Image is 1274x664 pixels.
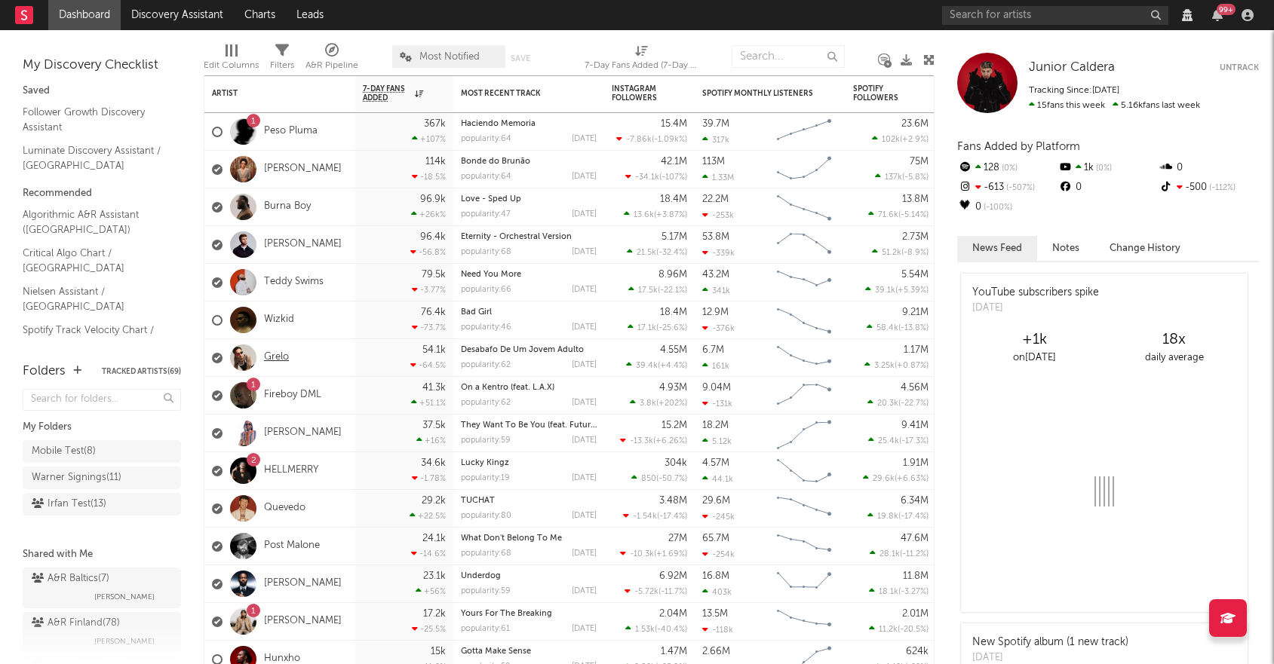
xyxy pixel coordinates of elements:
div: ( ) [620,436,687,445]
div: ( ) [623,511,687,521]
span: 28.1k [880,550,900,558]
div: 34.6k [421,458,446,468]
div: popularity: 62 [461,399,511,407]
svg: Chart title [770,113,838,151]
span: 17.5k [638,286,658,295]
div: 44.1k [702,474,733,484]
a: Quevedo [264,502,305,515]
span: 71.6k [878,211,898,219]
div: 0 [1159,158,1259,178]
a: Haciendo Memoria [461,120,536,128]
a: They Want To Be You (feat. Future) [461,421,597,430]
span: -17.4 % [901,513,926,521]
a: Teddy Swims [264,276,324,289]
div: 1.91M [903,458,929,468]
div: 2.73M [902,232,929,242]
span: -112 % [1207,184,1236,192]
span: 137k [885,173,902,182]
div: 8.96M [658,270,687,280]
div: 47.6M [901,534,929,543]
div: My Discovery Checklist [23,57,181,75]
div: +26k % [411,210,446,219]
span: -13.8 % [901,324,926,332]
a: [PERSON_NAME] [264,577,342,590]
div: 114k [425,157,446,167]
div: 1k [1058,158,1158,178]
div: -64.5 % [410,360,446,370]
div: 39.7M [702,119,729,129]
div: ( ) [626,360,687,370]
a: Spotify Track Velocity Chart / [GEOGRAPHIC_DATA] [23,322,166,353]
div: Saved [23,82,181,100]
span: -25.6 % [658,324,685,332]
div: ( ) [625,172,687,182]
div: 18 x [1104,331,1244,349]
span: -22.7 % [901,399,926,408]
div: 367k [424,119,446,129]
span: Fans Added by Platform [957,141,1080,152]
div: Lucky Kingz [461,459,597,467]
div: -1.78 % [412,473,446,483]
span: +5.39 % [898,286,926,295]
div: 79.5k [422,270,446,280]
a: Mobile Test(8) [23,440,181,463]
div: Recommended [23,185,181,203]
span: -32.4 % [658,249,685,257]
div: Most Recent Track [461,89,574,98]
div: 0 [1058,178,1158,197]
div: -14.6 % [411,549,446,558]
div: 1.33M [702,173,734,182]
span: [PERSON_NAME] [94,632,155,650]
div: [DATE] [572,323,597,332]
div: 42.1M [661,157,687,167]
span: -13.3k [630,437,653,445]
div: ( ) [627,247,687,257]
div: A&R Pipeline [305,38,358,81]
div: 6.34M [901,496,929,506]
a: Gotta Make Sense [461,647,531,656]
div: +16 % [416,436,446,445]
a: Lucky Kingz [461,459,509,467]
div: 16.8M [702,571,729,581]
div: ( ) [630,398,687,408]
div: Bad Girl [461,308,597,317]
div: 18.4M [660,194,687,204]
div: 24.1k [422,534,446,543]
a: Post Malone [264,540,320,552]
div: Irfan Test ( 13 ) [32,495,106,513]
div: 13.8M [902,194,929,204]
span: 17.1k [637,324,656,332]
div: 54.1k [422,345,446,355]
div: [DATE] [572,436,597,445]
a: Luminate Discovery Assistant / [GEOGRAPHIC_DATA] [23,142,166,173]
div: -56.8 % [410,247,446,257]
div: popularity: 47 [461,210,511,219]
span: -8.9 % [904,249,926,257]
a: Love - Sped Up [461,195,521,203]
input: Search for artists [942,6,1168,25]
div: My Folders [23,418,181,436]
div: Spotify Monthly Listeners [702,89,815,98]
div: ( ) [875,172,929,182]
div: 22.2M [702,194,729,204]
span: 0 % [999,164,1018,173]
div: 7-Day Fans Added (7-Day Fans Added) [585,38,698,81]
a: HELLMERRY [264,464,318,477]
div: 4.55M [660,345,687,355]
svg: Chart title [770,151,838,188]
a: Wizkid [264,314,294,326]
div: Need You More [461,271,597,279]
a: Warner Signings(11) [23,467,181,489]
div: popularity: 64 [461,173,511,181]
span: +0.87 % [897,362,926,370]
div: 5.54M [901,270,929,280]
div: 18.4M [660,308,687,317]
span: +202 % [658,399,685,408]
span: -34.1k [635,173,659,182]
div: popularity: 66 [461,286,511,294]
div: 43.2M [702,270,729,280]
span: [PERSON_NAME] [94,588,155,606]
span: -17.3 % [901,437,926,445]
div: popularity: 46 [461,323,511,332]
div: A&R Pipeline [305,57,358,75]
